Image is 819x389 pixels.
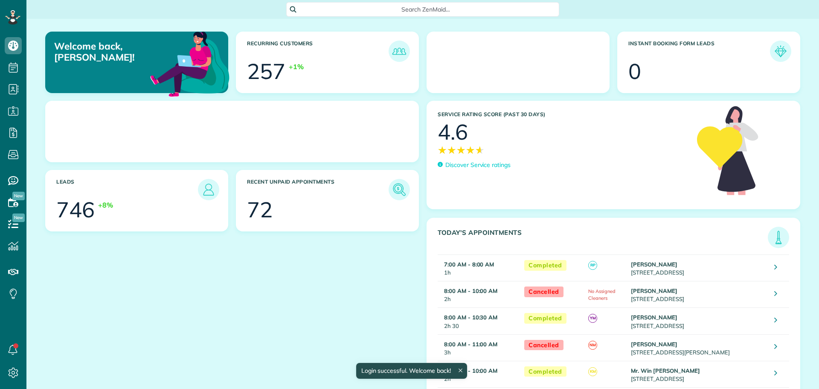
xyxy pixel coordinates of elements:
[444,261,494,268] strong: 7:00 AM - 8:00 AM
[466,143,475,158] span: ★
[98,200,113,210] div: +8%
[588,341,597,350] span: NM
[524,287,563,297] span: Cancelled
[629,255,768,281] td: [STREET_ADDRESS]
[444,314,497,321] strong: 8:00 AM - 10:30 AM
[356,363,467,379] div: Login successful. Welcome back!
[770,229,787,246] img: icon_todays_appointments-901f7ab196bb0bea1936b74009e4eb5ffbc2d2711fa7634e0d609ed5ef32b18b.png
[247,179,389,200] h3: Recent unpaid appointments
[247,199,273,220] div: 72
[56,199,95,220] div: 746
[631,287,678,294] strong: [PERSON_NAME]
[456,143,466,158] span: ★
[438,361,520,387] td: 2h
[438,281,520,308] td: 2h
[438,334,520,361] td: 3h
[12,192,25,200] span: New
[631,341,678,348] strong: [PERSON_NAME]
[438,229,768,248] h3: Today's Appointments
[444,341,497,348] strong: 8:00 AM - 11:00 AM
[629,361,768,387] td: [STREET_ADDRESS]
[289,62,304,72] div: +1%
[200,181,217,198] img: icon_leads-1bed01f49abd5b7fead27621c3d59655bb73ed531f8eeb49469d10e621d6b896.png
[588,261,597,270] span: RP
[631,261,678,268] strong: [PERSON_NAME]
[588,288,616,301] span: No Assigned Cleaners
[524,260,566,271] span: Completed
[588,314,597,323] span: YM
[524,366,566,377] span: Completed
[56,179,198,200] h3: Leads
[524,313,566,324] span: Completed
[628,61,641,82] div: 0
[438,121,468,143] div: 4.6
[524,340,563,351] span: Cancelled
[438,308,520,334] td: 2h 30
[629,308,768,334] td: [STREET_ADDRESS]
[447,143,456,158] span: ★
[148,22,231,105] img: dashboard_welcome-42a62b7d889689a78055ac9021e634bf52bae3f8056760290aed330b23ab8690.png
[247,61,285,82] div: 257
[631,314,678,321] strong: [PERSON_NAME]
[628,41,770,62] h3: Instant Booking Form Leads
[444,287,497,294] strong: 8:00 AM - 10:00 AM
[391,181,408,198] img: icon_unpaid_appointments-47b8ce3997adf2238b356f14209ab4cced10bd1f174958f3ca8f1d0dd7fffeee.png
[444,367,497,374] strong: 8:00 AM - 10:00 AM
[438,143,447,158] span: ★
[772,43,789,60] img: icon_form_leads-04211a6a04a5b2264e4ee56bc0799ec3eb69b7e499cbb523a139df1d13a81ae0.png
[12,214,25,222] span: New
[631,367,700,374] strong: Mr. Win [PERSON_NAME]
[475,143,485,158] span: ★
[391,43,408,60] img: icon_recurring_customers-cf858462ba22bcd05b5a5880d41d6543d210077de5bb9ebc9590e49fd87d84ed.png
[629,334,768,361] td: [STREET_ADDRESS][PERSON_NAME]
[629,281,768,308] td: [STREET_ADDRESS]
[438,161,511,170] a: Discover Service ratings
[588,367,597,376] span: KM
[445,161,511,170] p: Discover Service ratings
[247,41,389,62] h3: Recurring Customers
[438,111,688,117] h3: Service Rating score (past 30 days)
[54,41,170,63] p: Welcome back, [PERSON_NAME]!
[438,255,520,281] td: 1h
